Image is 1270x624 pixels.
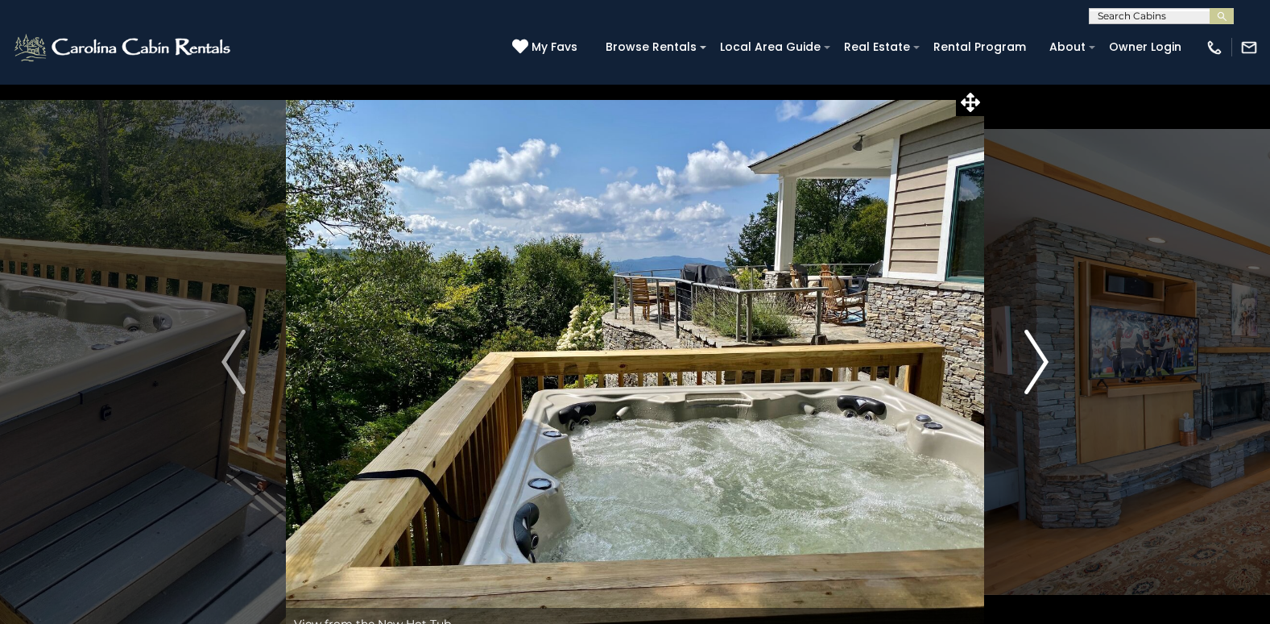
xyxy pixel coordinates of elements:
[1041,35,1094,60] a: About
[712,35,829,60] a: Local Area Guide
[512,39,581,56] a: My Favs
[221,330,246,394] img: arrow
[12,31,235,64] img: White-1-2.png
[836,35,918,60] a: Real Estate
[532,39,577,56] span: My Favs
[925,35,1034,60] a: Rental Program
[1206,39,1223,56] img: phone-regular-white.png
[1240,39,1258,56] img: mail-regular-white.png
[1024,330,1049,394] img: arrow
[598,35,705,60] a: Browse Rentals
[1101,35,1189,60] a: Owner Login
